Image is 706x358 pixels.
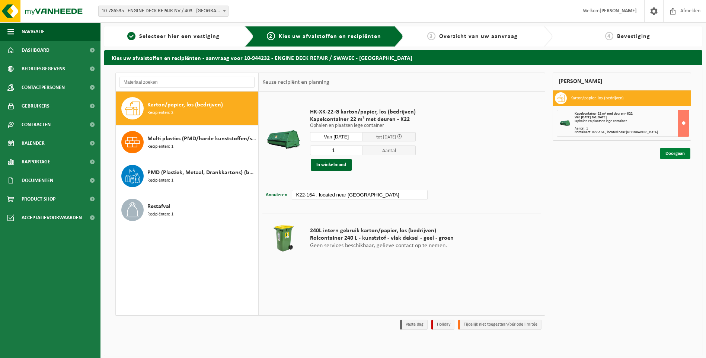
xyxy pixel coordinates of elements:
[147,202,170,211] span: Restafval
[292,190,427,200] input: bv. C10-005
[431,320,454,330] li: Holiday
[22,115,51,134] span: Contracten
[139,33,220,39] span: Selecteer hier een vestiging
[116,159,258,193] button: PMD (Plastiek, Metaal, Drankkartons) (bedrijven) Recipiënten: 1
[147,143,173,150] span: Recipiënten: 1
[605,32,613,40] span: 4
[104,50,702,65] h2: Kies uw afvalstoffen en recipiënten - aanvraag voor 10-944232 - ENGINE DECK REPAIR / SWAVEC - [GE...
[22,190,55,208] span: Product Shop
[119,77,255,88] input: Materiaal zoeken
[267,32,275,40] span: 2
[458,320,542,330] li: Tijdelijk niet toegestaan/période limitée
[400,320,428,330] li: Vaste dag
[310,234,454,242] span: Rolcontainer 240 L - kunststof - vlak deksel - geel - groen
[99,6,228,16] span: 10-786535 - ENGINE DECK REPAIR NV / 403 - ANTWERPEN
[108,32,239,41] a: 1Selecteer hier een vestiging
[575,115,607,119] strong: Van [DATE] tot [DATE]
[311,159,352,171] button: In winkelmand
[22,60,65,78] span: Bedrijfsgegevens
[147,211,173,218] span: Recipiënten: 1
[116,92,258,125] button: Karton/papier, los (bedrijven) Recipiënten: 2
[22,22,45,41] span: Navigatie
[147,177,173,184] span: Recipiënten: 1
[98,6,229,17] span: 10-786535 - ENGINE DECK REPAIR NV / 403 - ANTWERPEN
[22,153,50,171] span: Rapportage
[22,78,65,97] span: Contactpersonen
[553,73,691,90] div: [PERSON_NAME]
[22,208,82,227] span: Acceptatievoorwaarden
[363,146,416,155] span: Aantal
[310,132,363,141] input: Selecteer datum
[660,148,690,159] a: Doorgaan
[575,112,633,116] span: Kapelcontainer 22 m³ met deuren - K22
[376,135,396,140] span: tot [DATE]
[147,109,173,116] span: Recipiënten: 2
[22,171,53,190] span: Documenten
[22,41,49,60] span: Dashboard
[310,123,416,128] p: Ophalen en plaatsen lege container
[571,92,624,104] h3: Karton/papier, los (bedrijven)
[575,119,689,123] div: Ophalen en plaatsen lege container
[617,33,650,39] span: Bevestiging
[306,220,457,257] div: Geen services beschikbaar, gelieve contact op te nemen.
[22,134,45,153] span: Kalender
[22,97,49,115] span: Gebruikers
[310,116,416,123] span: Kapelcontainer 22 m³ met deuren - K22
[127,32,135,40] span: 1
[116,125,258,159] button: Multi plastics (PMD/harde kunststoffen/spanbanden/EPS/folie naturel/folie gemengd) Recipiënten: 1
[147,134,256,143] span: Multi plastics (PMD/harde kunststoffen/spanbanden/EPS/folie naturel/folie gemengd)
[575,131,689,134] div: Containers: K22-164 , located near [GEOGRAPHIC_DATA]
[439,33,518,39] span: Overzicht van uw aanvraag
[427,32,435,40] span: 3
[147,168,256,177] span: PMD (Plastiek, Metaal, Drankkartons) (bedrijven)
[575,127,689,131] div: Aantal: 1
[600,8,637,14] strong: [PERSON_NAME]
[265,190,288,200] button: Annuleren
[259,73,333,92] div: Keuze recipiënt en planning
[279,33,381,39] span: Kies uw afvalstoffen en recipiënten
[116,193,258,227] button: Restafval Recipiënten: 1
[147,100,223,109] span: Karton/papier, los (bedrijven)
[310,227,454,234] span: 240L intern gebruik karton/papier, los (bedrijven)
[266,192,287,197] span: Annuleren
[310,108,416,116] span: HK-XK-22-G karton/papier, los (bedrijven)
